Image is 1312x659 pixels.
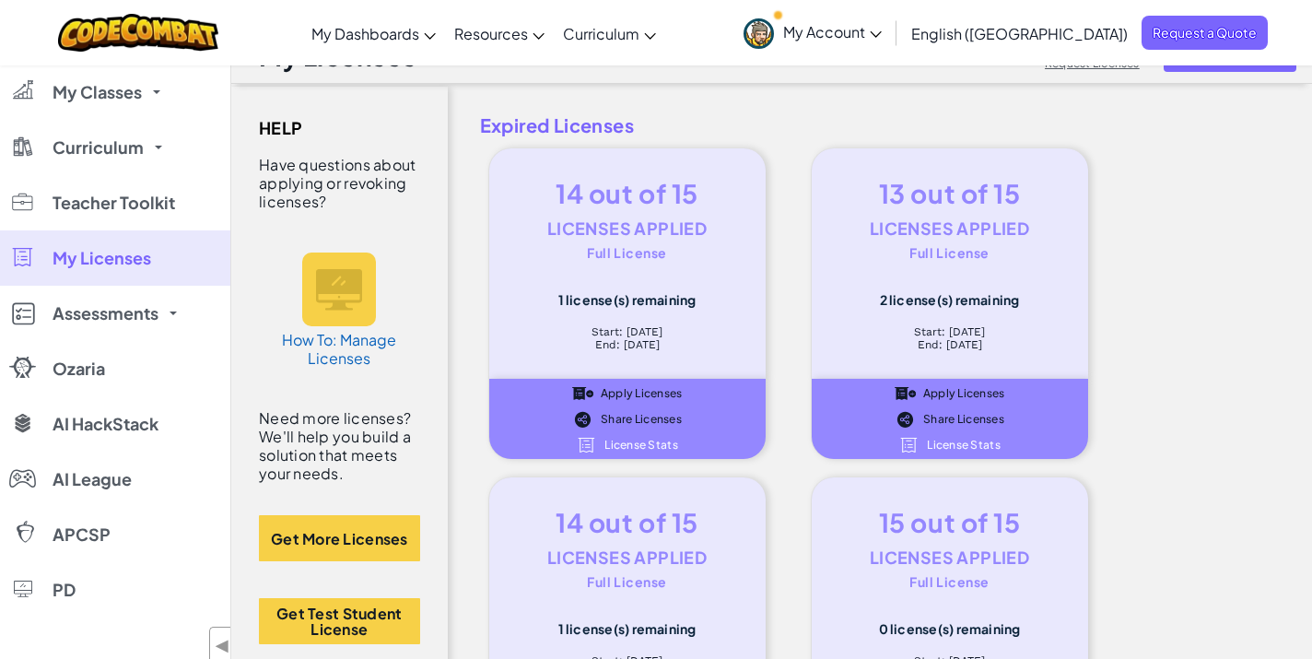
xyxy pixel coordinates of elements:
[839,338,1060,351] div: End: [DATE]
[445,8,554,58] a: Resources
[895,385,916,402] img: IconApplyLicenses_Black.svg
[839,575,1060,588] div: Full License
[572,411,593,428] img: IconShare_Black.svg
[58,14,219,52] img: CodeCombat logo
[53,416,158,432] span: AI HackStack
[895,411,916,428] img: IconShare_Black.svg
[898,437,920,453] img: IconLicense_White.svg
[517,325,738,338] div: Start: [DATE]
[601,388,683,399] span: Apply Licenses
[259,114,303,142] span: Help
[839,540,1060,575] div: Licenses Applied
[839,292,1060,307] div: 2 license(s) remaining
[302,8,445,58] a: My Dashboards
[576,437,597,453] img: IconLicense_White.svg
[259,515,420,561] button: Get More Licenses
[53,84,142,100] span: My Classes
[259,156,420,211] div: Have questions about applying or revoking licenses?
[259,598,420,644] button: Get Test Student License
[601,414,682,425] span: Share Licenses
[554,8,665,58] a: Curriculum
[517,338,738,351] div: End: [DATE]
[215,632,230,659] span: ◀
[839,246,1060,259] div: Full License
[53,250,151,266] span: My Licenses
[279,331,399,368] h5: How To: Manage Licenses
[927,440,1001,451] span: License Stats
[517,505,738,540] div: 14 out of 15
[572,385,593,402] img: IconApplyLicenses_Black.svg
[783,22,882,41] span: My Account
[911,24,1128,43] span: English ([GEOGRAPHIC_DATA])
[563,24,639,43] span: Curriculum
[923,388,1005,399] span: Apply Licenses
[923,414,1004,425] span: Share Licenses
[53,139,144,156] span: Curriculum
[53,471,132,488] span: AI League
[53,194,175,211] span: Teacher Toolkit
[517,575,738,588] div: Full License
[259,409,420,483] div: Need more licenses? We'll help you build a solution that meets your needs.
[311,24,419,43] span: My Dashboards
[517,292,738,307] div: 1 license(s) remaining
[53,360,105,377] span: Ozaria
[839,176,1060,211] div: 13 out of 15
[517,540,738,575] div: Licenses Applied
[454,24,528,43] span: Resources
[53,305,158,322] span: Assessments
[839,325,1060,338] div: Start: [DATE]
[902,8,1137,58] a: English ([GEOGRAPHIC_DATA])
[604,440,678,451] span: License Stats
[517,211,738,246] div: Licenses Applied
[1142,16,1268,50] a: Request a Quote
[839,621,1060,636] div: 0 license(s) remaining
[734,4,891,62] a: My Account
[744,18,774,49] img: avatar
[517,621,738,636] div: 1 license(s) remaining
[517,176,738,211] div: 14 out of 15
[466,112,1294,139] span: Expired Licenses
[839,211,1060,246] div: Licenses Applied
[839,505,1060,540] div: 15 out of 15
[517,246,738,259] div: Full License
[270,234,408,386] a: How To: Manage Licenses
